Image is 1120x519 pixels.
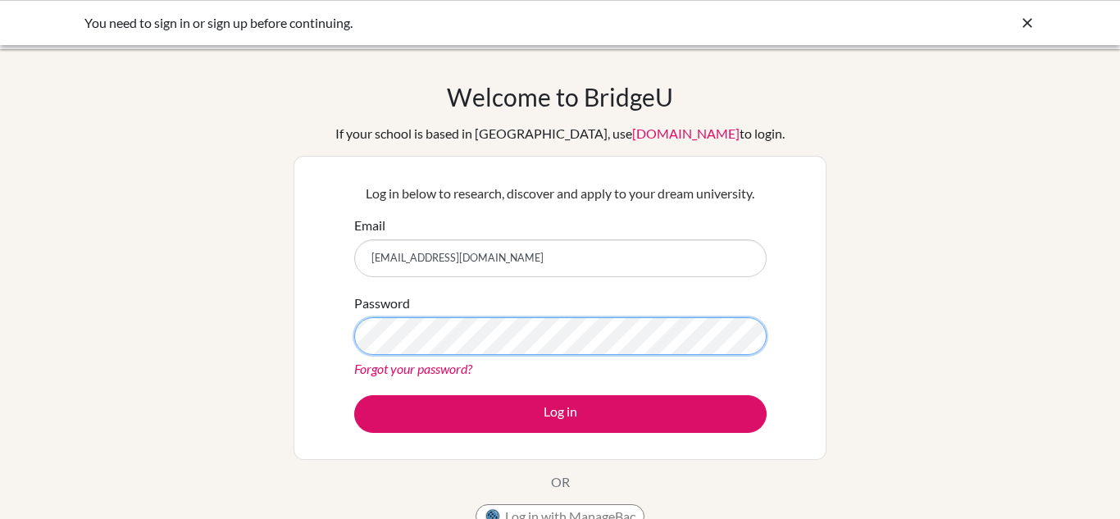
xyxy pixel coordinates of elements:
div: You need to sign in or sign up before continuing. [84,13,790,33]
p: OR [551,472,570,492]
a: [DOMAIN_NAME] [632,125,740,141]
h1: Welcome to BridgeU [447,82,673,112]
button: Log in [354,395,767,433]
label: Email [354,216,385,235]
a: Forgot your password? [354,361,472,376]
label: Password [354,294,410,313]
div: If your school is based in [GEOGRAPHIC_DATA], use to login. [335,124,785,143]
p: Log in below to research, discover and apply to your dream university. [354,184,767,203]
